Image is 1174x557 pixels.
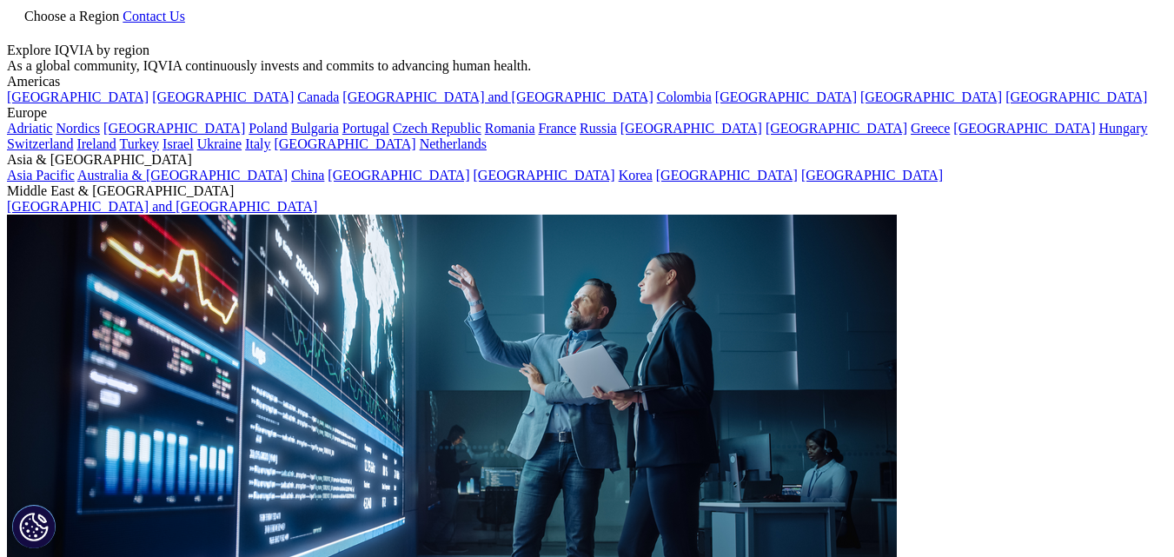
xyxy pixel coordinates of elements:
[911,121,950,136] a: Greece
[7,58,1167,74] div: As a global community, IQVIA continuously invests and commits to advancing human health.
[7,152,1167,168] div: Asia & [GEOGRAPHIC_DATA]
[163,136,194,151] a: Israel
[197,136,242,151] a: Ukraine
[342,90,653,104] a: [GEOGRAPHIC_DATA] and [GEOGRAPHIC_DATA]
[580,121,617,136] a: Russia
[656,168,798,182] a: [GEOGRAPHIC_DATA]
[249,121,287,136] a: Poland
[56,121,100,136] a: Nordics
[619,168,653,182] a: Korea
[766,121,907,136] a: [GEOGRAPHIC_DATA]
[152,90,294,104] a: [GEOGRAPHIC_DATA]
[7,199,317,214] a: [GEOGRAPHIC_DATA] and [GEOGRAPHIC_DATA]
[485,121,535,136] a: Romania
[7,168,75,182] a: Asia Pacific
[7,43,1167,58] div: Explore IQVIA by region
[7,136,73,151] a: Switzerland
[657,90,712,104] a: Colombia
[801,168,943,182] a: [GEOGRAPHIC_DATA]
[103,121,245,136] a: [GEOGRAPHIC_DATA]
[7,183,1167,199] div: Middle East & [GEOGRAPHIC_DATA]
[7,90,149,104] a: [GEOGRAPHIC_DATA]
[245,136,270,151] a: Italy
[7,105,1167,121] div: Europe
[953,121,1095,136] a: [GEOGRAPHIC_DATA]
[12,505,56,548] button: Cookies Settings
[24,9,119,23] span: Choose a Region
[420,136,487,151] a: Netherlands
[291,121,339,136] a: Bulgaria
[1098,121,1147,136] a: Hungary
[297,90,339,104] a: Canada
[620,121,762,136] a: [GEOGRAPHIC_DATA]
[274,136,415,151] a: [GEOGRAPHIC_DATA]
[539,121,577,136] a: France
[328,168,469,182] a: [GEOGRAPHIC_DATA]
[7,74,1167,90] div: Americas
[291,168,324,182] a: China
[474,168,615,182] a: [GEOGRAPHIC_DATA]
[76,136,116,151] a: Ireland
[119,136,159,151] a: Turkey
[342,121,389,136] a: Portugal
[7,121,52,136] a: Adriatic
[77,168,288,182] a: Australia & [GEOGRAPHIC_DATA]
[393,121,481,136] a: Czech Republic
[715,90,857,104] a: [GEOGRAPHIC_DATA]
[1005,90,1147,104] a: [GEOGRAPHIC_DATA]
[860,90,1002,104] a: [GEOGRAPHIC_DATA]
[123,9,185,23] a: Contact Us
